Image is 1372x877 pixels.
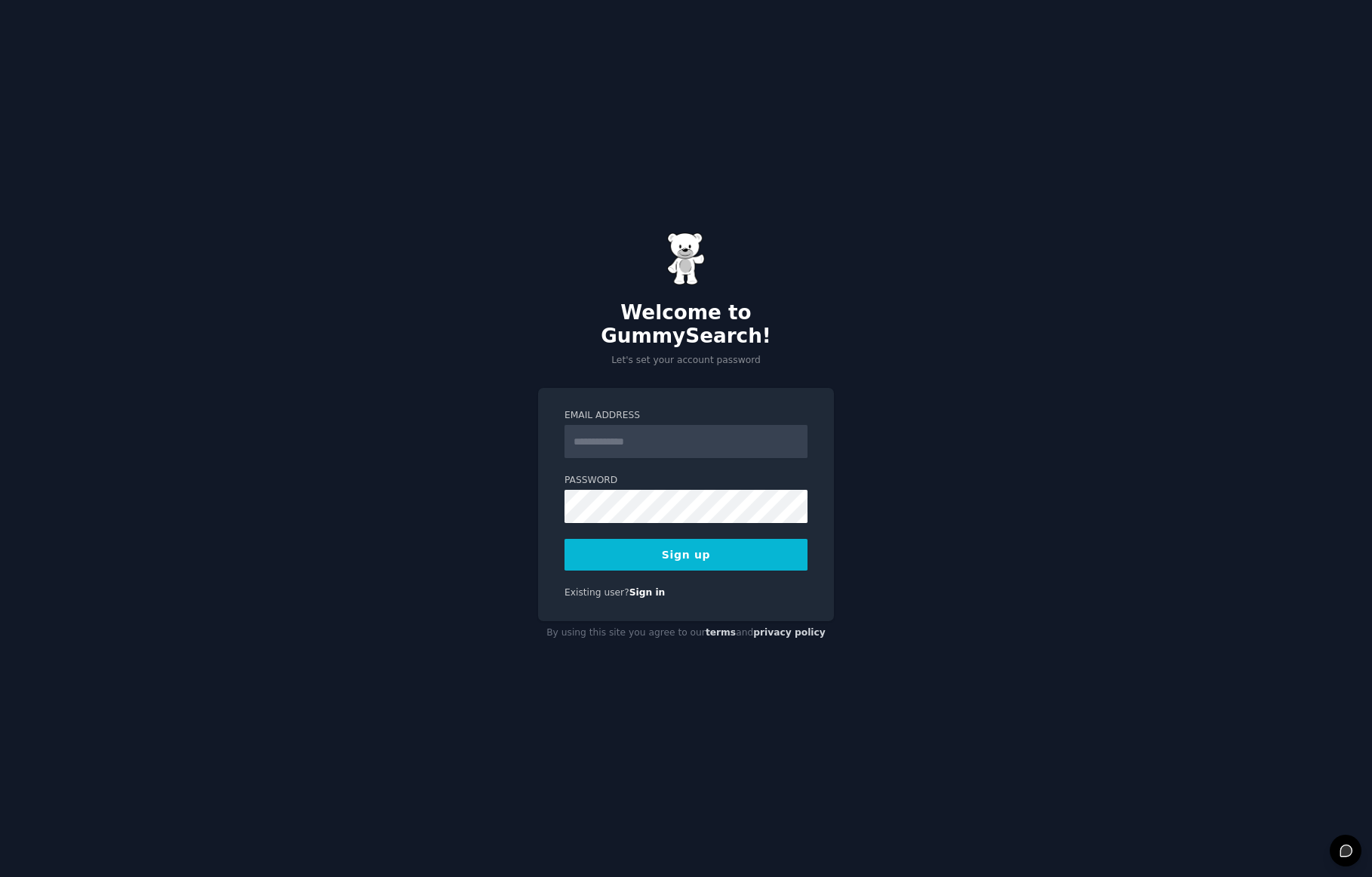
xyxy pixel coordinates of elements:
[564,587,629,598] span: Existing user?
[667,232,705,285] img: Gummy Bear
[538,621,834,645] div: By using this site you agree to our and
[629,587,666,598] a: Sign in
[538,301,834,349] h2: Welcome to GummySearch!
[564,409,808,423] label: Email Address
[706,627,736,638] a: terms
[564,539,808,571] button: Sign up
[564,474,808,488] label: Password
[753,627,826,638] a: privacy policy
[538,354,834,368] p: Let's set your account password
